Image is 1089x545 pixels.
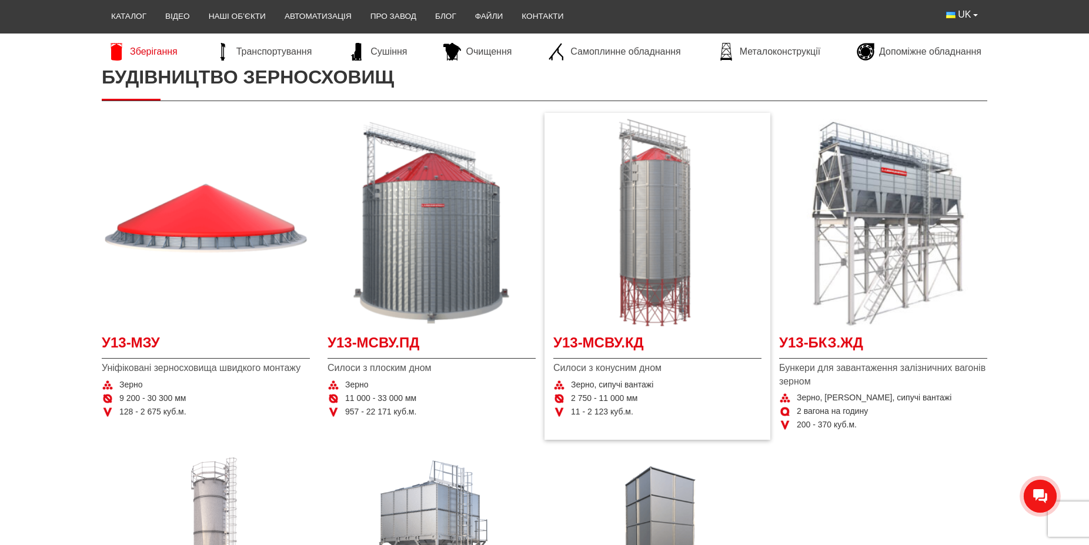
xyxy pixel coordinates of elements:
a: У13-БКЗ.ЖД [779,333,987,359]
a: Блог [426,4,466,29]
a: Каталог [102,4,156,29]
a: Файли [466,4,513,29]
a: Автоматизація [275,4,361,29]
span: 11 - 2 123 куб.м. [571,406,633,418]
span: UK [958,8,971,21]
a: Сушіння [342,43,413,61]
span: Зберігання [130,45,178,58]
a: Очищення [437,43,517,61]
a: Самоплинне обладнання [542,43,686,61]
span: 200 - 370 куб.м. [797,419,857,431]
span: Силоси з конусним дном [553,362,761,375]
span: Уніфіковані зерносховища швидкого монтажу [102,362,310,375]
a: Транспортування [208,43,318,61]
a: Допоміжне обладнання [851,43,987,61]
span: Зерно, сипучі вантажі [571,379,653,391]
span: Самоплинне обладнання [570,45,680,58]
span: Транспортування [236,45,312,58]
a: Наші об’єкти [199,4,275,29]
a: Металоконструкції [711,43,826,61]
h1: Будівництво зерносховищ [102,54,987,101]
a: Контакти [512,4,573,29]
a: У13-МСВУ.ПД [328,333,536,359]
span: Зерно [119,379,143,391]
span: 9 200 - 30 300 мм [119,393,186,404]
span: 128 - 2 675 куб.м. [119,406,186,418]
a: У13-МЗУ [102,333,310,359]
a: У13-МСВУ.КД [553,333,761,359]
span: 2 750 - 11 000 мм [571,393,637,404]
a: Про завод [361,4,426,29]
span: Зерно [345,379,369,391]
a: Відео [156,4,199,29]
span: Бункери для завантаження залізничних вагонів зерном [779,362,987,388]
span: 11 000 - 33 000 мм [345,393,416,404]
button: UK [937,4,987,26]
span: Зерно, [PERSON_NAME], сипучі вантажі [797,392,951,404]
span: Допоміжне обладнання [879,45,981,58]
span: Сушіння [370,45,407,58]
span: 2 вагона на годину [797,406,868,417]
span: Металоконструкції [740,45,820,58]
span: Силоси з плоским дном [328,362,536,375]
a: Зберігання [102,43,183,61]
span: 957 - 22 171 куб.м. [345,406,416,418]
span: Очищення [466,45,512,58]
img: Українська [946,12,956,18]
